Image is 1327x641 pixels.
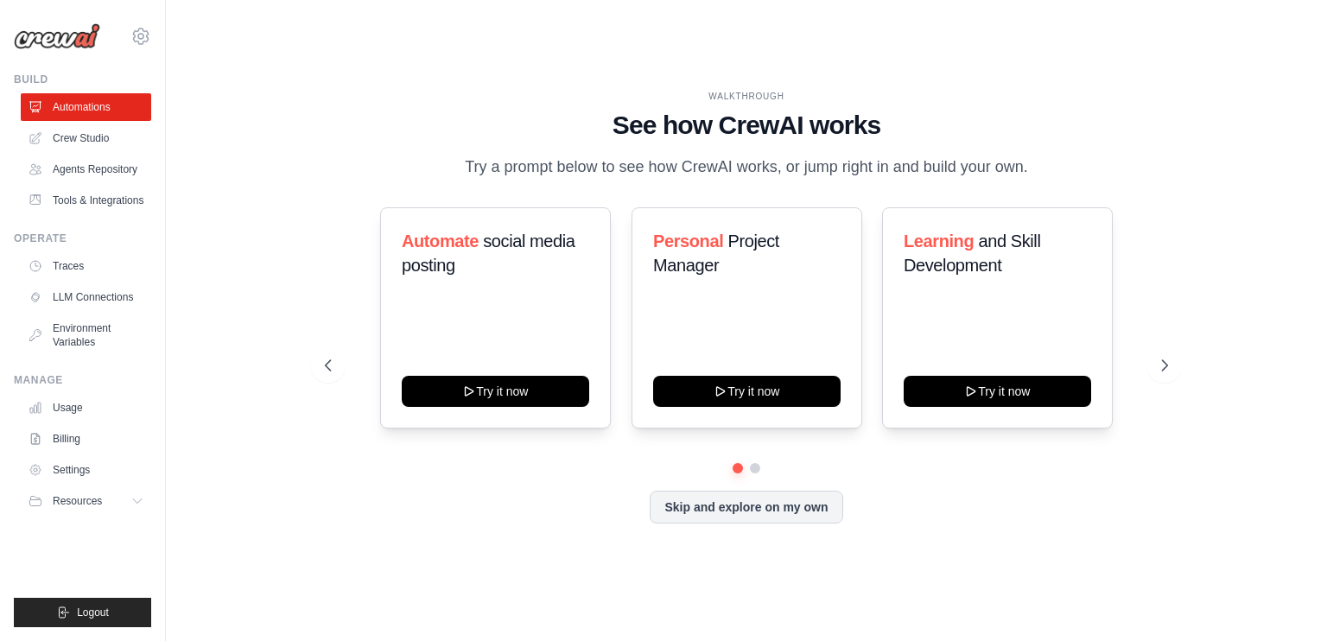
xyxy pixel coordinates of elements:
[402,232,479,251] span: Automate
[21,124,151,152] a: Crew Studio
[456,155,1037,180] p: Try a prompt below to see how CrewAI works, or jump right in and build your own.
[21,394,151,422] a: Usage
[21,283,151,311] a: LLM Connections
[325,110,1168,141] h1: See how CrewAI works
[21,93,151,121] a: Automations
[14,73,151,86] div: Build
[653,376,841,407] button: Try it now
[653,232,779,275] span: Project Manager
[402,232,575,275] span: social media posting
[21,187,151,214] a: Tools & Integrations
[14,23,100,49] img: Logo
[904,232,974,251] span: Learning
[14,598,151,627] button: Logout
[653,232,723,251] span: Personal
[904,376,1091,407] button: Try it now
[14,373,151,387] div: Manage
[21,155,151,183] a: Agents Repository
[325,90,1168,103] div: WALKTHROUGH
[21,314,151,356] a: Environment Variables
[77,606,109,619] span: Logout
[650,491,842,524] button: Skip and explore on my own
[21,425,151,453] a: Billing
[53,494,102,508] span: Resources
[21,487,151,515] button: Resources
[21,456,151,484] a: Settings
[14,232,151,245] div: Operate
[402,376,589,407] button: Try it now
[21,252,151,280] a: Traces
